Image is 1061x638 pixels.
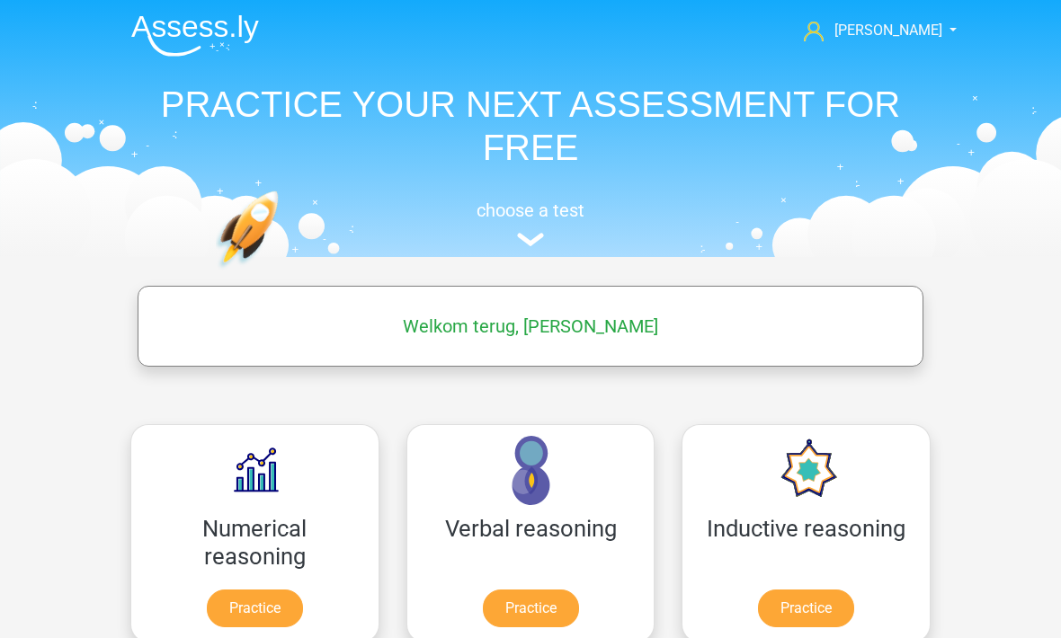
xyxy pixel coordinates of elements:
img: assessment [517,233,544,246]
a: [PERSON_NAME] [797,20,944,41]
a: Practice [758,589,854,627]
a: Practice [207,589,303,627]
h1: PRACTICE YOUR NEXT ASSESSMENT FOR FREE [117,83,944,169]
a: Practice [483,589,579,627]
h5: choose a test [117,199,944,221]
h5: Welkom terug, [PERSON_NAME] [147,315,914,337]
a: choose a test [117,199,944,247]
img: Assessly [131,14,259,57]
span: [PERSON_NAME] [834,22,942,39]
img: practice [216,191,348,353]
